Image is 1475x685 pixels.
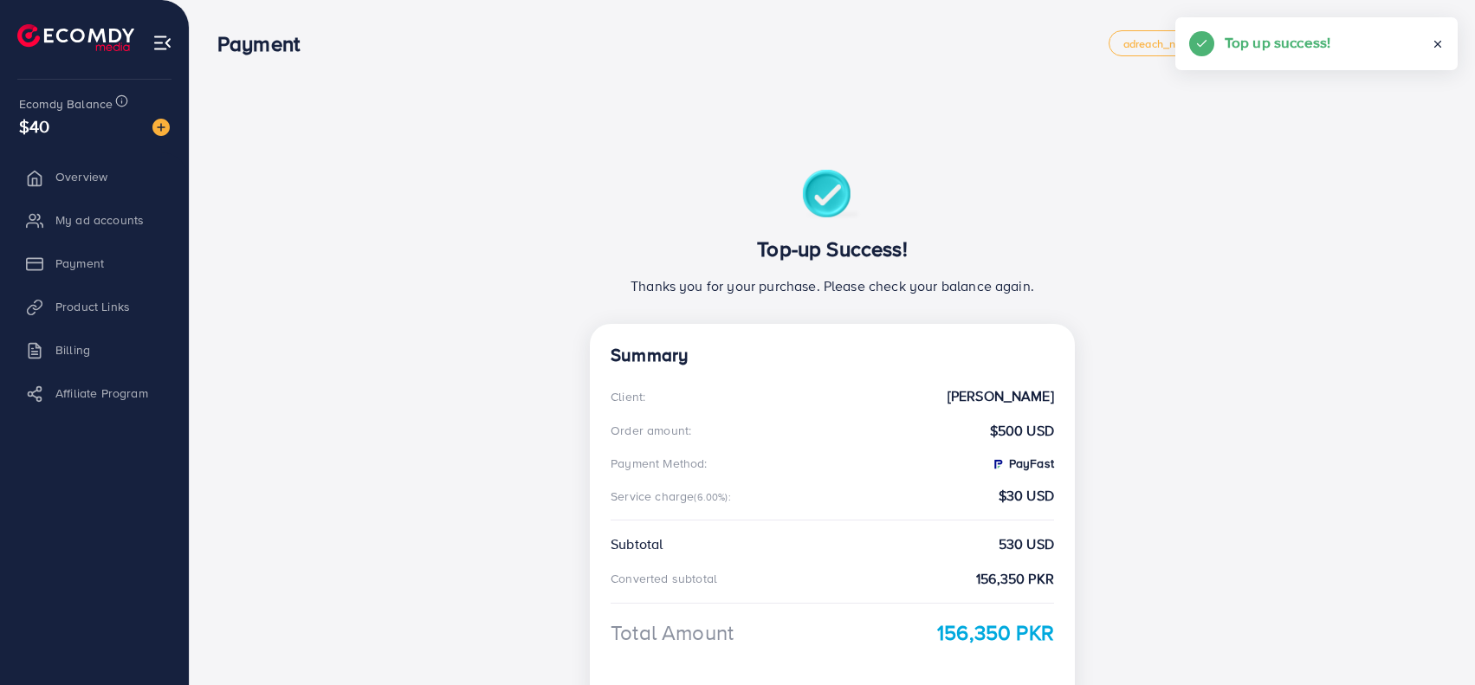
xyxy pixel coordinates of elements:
img: menu [152,33,172,53]
div: Subtotal [611,534,663,554]
span: adreach_new_package [1123,38,1239,49]
strong: [PERSON_NAME] [948,386,1054,406]
div: Order amount: [611,422,691,439]
div: Payment Method: [611,455,707,472]
h3: Top-up Success! [611,236,1054,262]
div: Converted subtotal [611,570,717,587]
span: $40 [19,113,49,139]
strong: $500 USD [990,421,1054,441]
div: Service charge [611,488,736,505]
div: Total Amount [611,617,734,648]
span: Ecomdy Balance [19,95,113,113]
h4: Summary [611,345,1054,366]
a: adreach_new_package [1109,30,1254,56]
h5: Top up success! [1225,31,1330,54]
strong: PayFast [991,455,1054,472]
img: PayFast [991,457,1005,471]
strong: 156,350 PKR [976,569,1054,589]
p: Thanks you for your purchase. Please check your balance again. [611,275,1054,296]
h3: Payment [217,31,314,56]
img: image [152,119,170,136]
strong: 156,350 PKR [937,617,1054,648]
small: (6.00%): [694,490,730,504]
div: Client: [611,388,645,405]
img: logo [17,24,134,51]
img: success [802,170,864,223]
strong: $30 USD [999,486,1054,506]
strong: 530 USD [999,534,1054,554]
